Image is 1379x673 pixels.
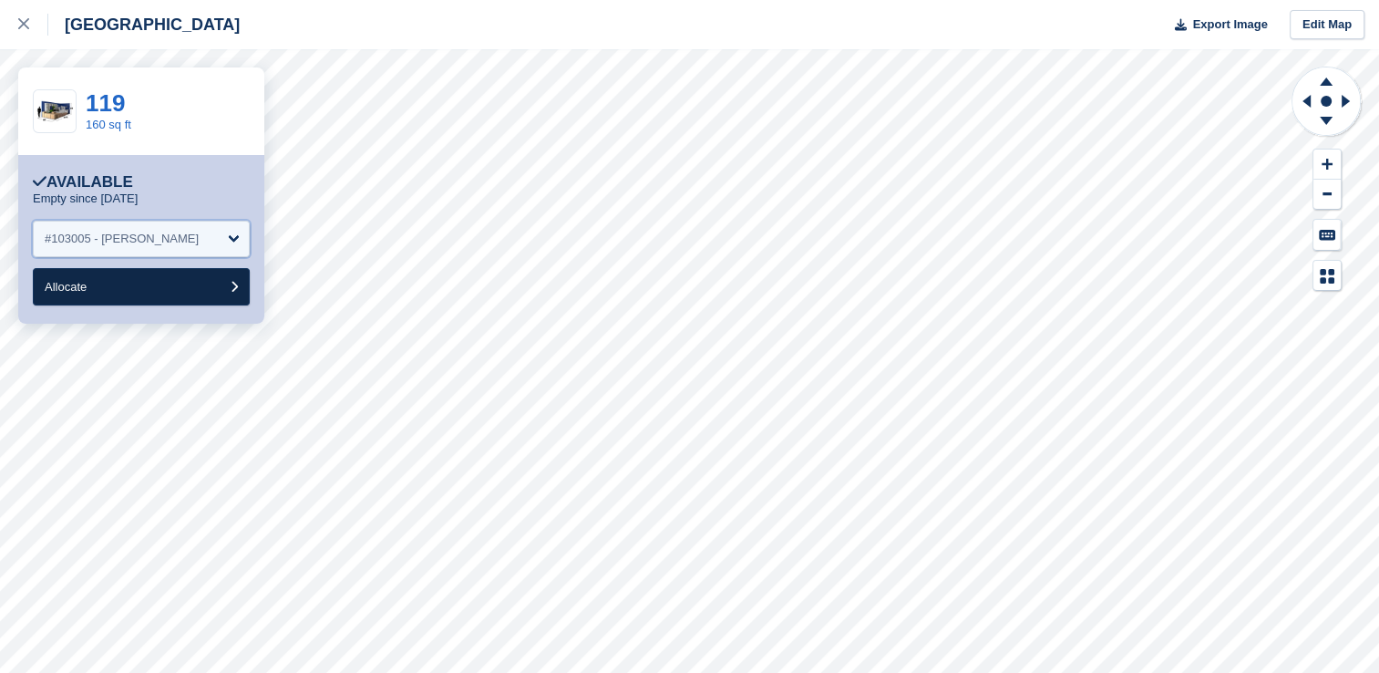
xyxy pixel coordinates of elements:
button: Allocate [33,268,250,305]
button: Keyboard Shortcuts [1313,220,1341,250]
a: 160 sq ft [86,118,131,131]
a: 119 [86,89,125,117]
span: Export Image [1192,16,1267,34]
button: Zoom In [1313,150,1341,180]
span: Allocate [45,280,87,294]
div: #103005 - [PERSON_NAME] [45,230,199,248]
p: Empty since [DATE] [33,192,138,206]
div: [GEOGRAPHIC_DATA] [48,14,240,36]
button: Export Image [1164,10,1268,40]
img: 20-ft-container.jpg [34,96,76,128]
a: Edit Map [1290,10,1364,40]
div: Available [33,173,133,192]
button: Zoom Out [1313,180,1341,210]
button: Map Legend [1313,261,1341,291]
